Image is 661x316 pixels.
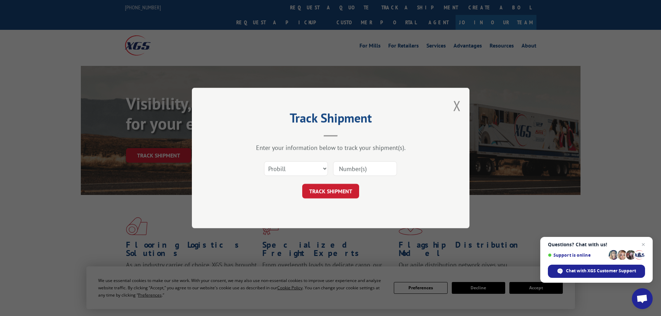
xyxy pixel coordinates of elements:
[548,265,645,278] div: Chat with XGS Customer Support
[566,268,636,274] span: Chat with XGS Customer Support
[548,253,606,258] span: Support is online
[632,288,653,309] div: Open chat
[227,144,435,152] div: Enter your information below to track your shipment(s).
[302,184,359,198] button: TRACK SHIPMENT
[453,96,461,115] button: Close modal
[333,161,397,176] input: Number(s)
[548,242,645,247] span: Questions? Chat with us!
[639,240,647,249] span: Close chat
[227,113,435,126] h2: Track Shipment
